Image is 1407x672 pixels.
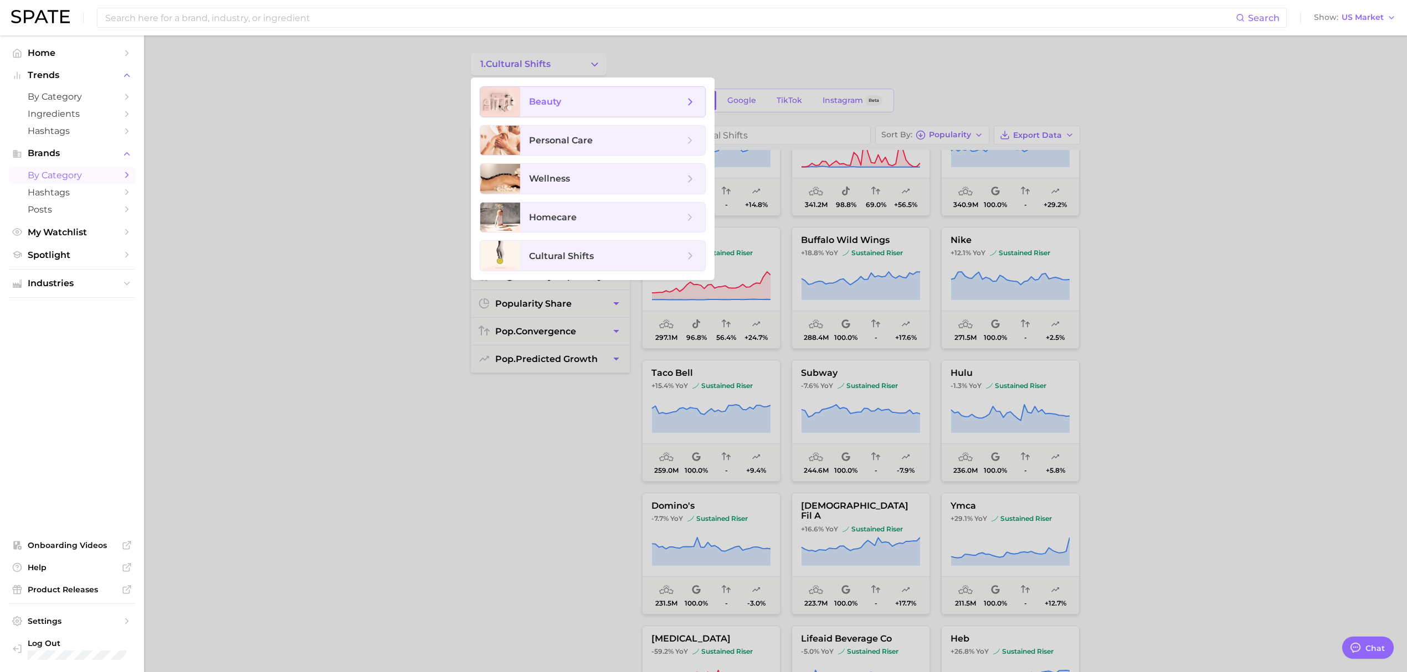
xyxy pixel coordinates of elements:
span: by Category [28,170,116,180]
span: Posts [28,204,116,215]
span: Hashtags [28,187,116,198]
a: Spotlight [9,246,135,263]
span: cultural shifts [529,251,594,261]
span: Log Out [28,638,138,648]
a: Ingredients [9,105,135,122]
button: Brands [9,145,135,162]
a: by Category [9,167,135,184]
span: wellness [529,173,570,184]
span: Help [28,562,116,572]
button: Trends [9,67,135,84]
span: Settings [28,616,116,626]
a: My Watchlist [9,224,135,241]
a: Hashtags [9,184,135,201]
span: personal care [529,135,593,146]
span: Hashtags [28,126,116,136]
span: Show [1314,14,1338,20]
a: Help [9,559,135,576]
span: My Watchlist [28,227,116,237]
span: Industries [28,278,116,288]
span: Trends [28,70,116,80]
span: US Market [1342,14,1384,20]
span: Home [28,48,116,58]
input: Search here for a brand, industry, or ingredient [104,8,1236,27]
a: Log out. Currently logged in with e-mail kacey.brides@givaudan.com. [9,635,135,663]
a: Hashtags [9,122,135,139]
span: Spotlight [28,250,116,260]
ul: Change Category [471,77,715,280]
span: by Category [28,91,116,102]
span: Ingredients [28,108,116,119]
span: Product Releases [28,585,116,595]
span: Search [1248,13,1280,23]
a: Home [9,44,135,61]
span: homecare [529,212,577,223]
a: Posts [9,201,135,218]
img: SPATE [11,10,70,23]
a: Settings [9,613,135,629]
span: beauty [529,96,561,107]
span: Onboarding Videos [28,540,116,550]
a: Onboarding Videos [9,537,135,554]
a: Product Releases [9,581,135,598]
button: ShowUS Market [1311,11,1399,25]
a: by Category [9,88,135,105]
button: Industries [9,275,135,292]
span: Brands [28,148,116,158]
